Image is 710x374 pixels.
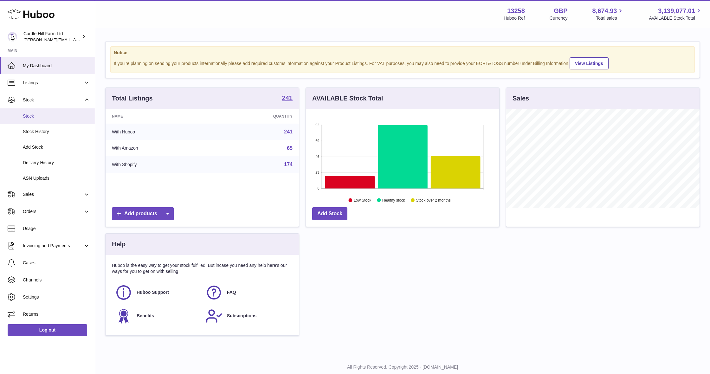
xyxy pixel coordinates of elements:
[507,7,525,15] strong: 13258
[8,32,17,42] img: miranda@diddlysquatfarmshop.com
[554,7,567,15] strong: GBP
[205,284,289,301] a: FAQ
[23,129,90,135] span: Stock History
[282,95,293,102] a: 241
[513,94,529,103] h3: Sales
[227,289,236,295] span: FAQ
[112,262,293,274] p: Huboo is the easy way to get your stock fulfilled. But incase you need any help here's our ways f...
[106,140,211,157] td: With Amazon
[23,63,90,69] span: My Dashboard
[23,31,81,43] div: Curdle Hill Farm Ltd
[550,15,568,21] div: Currency
[354,198,371,203] text: Low Stock
[382,198,405,203] text: Healthy stock
[658,7,695,15] span: 3,139,077.01
[23,311,90,317] span: Returns
[106,156,211,173] td: With Shopify
[23,209,83,215] span: Orders
[115,284,199,301] a: Huboo Support
[112,240,126,248] h3: Help
[114,50,691,56] strong: Notice
[115,307,199,325] a: Benefits
[315,139,319,143] text: 69
[106,109,211,124] th: Name
[23,191,83,197] span: Sales
[23,160,90,166] span: Delivery History
[114,56,691,69] div: If you're planning on sending your products internationally please add required customs informati...
[23,277,90,283] span: Channels
[315,123,319,127] text: 92
[23,175,90,181] span: ASN Uploads
[284,162,293,167] a: 174
[570,57,609,69] a: View Listings
[205,307,289,325] a: Subscriptions
[282,95,293,101] strong: 241
[416,198,450,203] text: Stock over 2 months
[315,171,319,174] text: 23
[23,243,83,249] span: Invoicing and Payments
[592,7,624,21] a: 8,674.93 Total sales
[112,207,174,220] a: Add products
[211,109,299,124] th: Quantity
[287,145,293,151] a: 65
[100,364,705,370] p: All Rights Reserved. Copyright 2025 - [DOMAIN_NAME]
[112,94,153,103] h3: Total Listings
[596,15,624,21] span: Total sales
[23,294,90,300] span: Settings
[227,313,256,319] span: Subscriptions
[317,186,319,190] text: 0
[106,124,211,140] td: With Huboo
[649,15,702,21] span: AVAILABLE Stock Total
[23,144,90,150] span: Add Stock
[23,113,90,119] span: Stock
[23,80,83,86] span: Listings
[315,155,319,158] text: 46
[8,324,87,336] a: Log out
[137,289,169,295] span: Huboo Support
[284,129,293,134] a: 241
[312,94,383,103] h3: AVAILABLE Stock Total
[137,313,154,319] span: Benefits
[312,207,347,220] a: Add Stock
[23,97,83,103] span: Stock
[649,7,702,21] a: 3,139,077.01 AVAILABLE Stock Total
[23,260,90,266] span: Cases
[23,226,90,232] span: Usage
[504,15,525,21] div: Huboo Ref
[23,37,127,42] span: [PERSON_NAME][EMAIL_ADDRESS][DOMAIN_NAME]
[592,7,617,15] span: 8,674.93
